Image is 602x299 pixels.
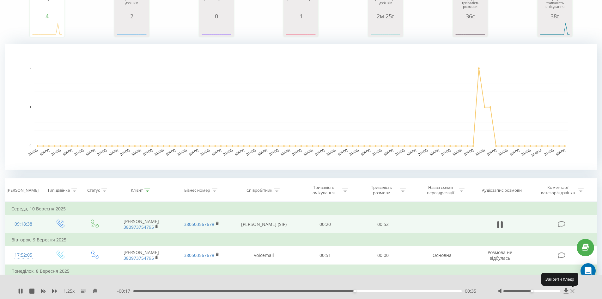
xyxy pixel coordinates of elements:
[354,246,412,265] td: 00:00
[452,148,463,156] text: [DATE]
[418,148,428,156] text: [DATE]
[539,19,571,38] div: A chart.
[5,202,597,215] td: Середа, 10 Вересня 2025
[62,148,73,156] text: [DATE]
[108,148,119,156] text: [DATE]
[47,188,70,193] div: Тип дзвінка
[454,19,486,38] svg: A chart.
[292,148,302,156] text: [DATE]
[29,105,31,109] text: 1
[223,148,233,156] text: [DATE]
[383,148,394,156] text: [DATE]
[353,290,356,292] div: Accessibility label
[246,148,256,156] text: [DATE]
[85,148,96,156] text: [DATE]
[200,148,210,156] text: [DATE]
[354,215,412,234] td: 00:52
[117,288,133,294] span: - 00:17
[296,246,354,265] td: 00:51
[201,19,232,38] svg: A chart.
[5,44,597,170] svg: A chart.
[581,263,596,278] div: Open Intercom Messenger
[337,148,348,156] text: [DATE]
[29,144,31,148] text: 0
[488,249,512,261] span: Розмова не відбулась
[296,215,354,234] td: 00:20
[188,148,199,156] text: [DATE]
[395,148,405,156] text: [DATE]
[539,13,571,19] div: 38с
[285,13,317,19] div: 1
[120,148,130,156] text: [DATE]
[211,148,222,156] text: [DATE]
[29,66,31,70] text: 2
[177,148,187,156] text: [DATE]
[326,148,337,156] text: [DATE]
[269,148,279,156] text: [DATE]
[5,265,597,277] td: Понеділок, 8 Вересня 2025
[509,148,520,156] text: [DATE]
[97,148,107,156] text: [DATE]
[498,148,508,156] text: [DATE]
[521,148,532,156] text: [DATE]
[307,185,341,196] div: Тривалість очікування
[166,148,176,156] text: [DATE]
[315,148,325,156] text: [DATE]
[131,148,142,156] text: [DATE]
[555,148,566,156] text: [DATE]
[361,148,371,156] text: [DATE]
[465,288,476,294] span: 00:35
[201,13,232,19] div: 0
[154,148,165,156] text: [DATE]
[124,224,154,230] a: 380973754795
[116,13,148,19] div: 2
[370,13,401,19] div: 2м 25с
[184,221,214,227] a: 380503567678
[234,148,245,156] text: [DATE]
[74,148,84,156] text: [DATE]
[285,19,317,38] svg: A chart.
[31,19,63,38] svg: A chart.
[131,188,143,193] div: Клієнт
[5,234,597,246] td: Вівторок, 9 Вересня 2025
[531,290,533,292] div: Accessibility label
[541,273,578,285] div: Закрити плеєр
[111,215,171,234] td: [PERSON_NAME]
[11,218,36,230] div: 09:18:38
[7,188,39,193] div: [PERSON_NAME]
[11,249,36,261] div: 17:52:05
[539,185,576,196] div: Коментар/категорія дзвінка
[184,252,214,258] a: 380503567678
[372,148,382,156] text: [DATE]
[482,188,522,193] div: Аудіозапис розмови
[31,13,63,19] div: 4
[487,148,497,156] text: [DATE]
[232,215,296,234] td: [PERSON_NAME] (SIP)
[28,148,39,156] text: [DATE]
[365,185,398,196] div: Тривалість розмови
[124,255,154,261] a: 380973754795
[184,188,210,193] div: Бізнес номер
[454,13,486,19] div: 36с
[303,148,313,156] text: [DATE]
[40,148,50,156] text: [DATE]
[423,185,457,196] div: Назва схеми переадресації
[111,246,171,265] td: [PERSON_NAME]
[280,148,291,156] text: [DATE]
[349,148,359,156] text: [DATE]
[530,148,543,157] text: 19.09.25
[116,19,148,38] svg: A chart.
[412,246,472,265] td: Основна
[464,148,474,156] text: [DATE]
[257,148,268,156] text: [DATE]
[406,148,417,156] text: [DATE]
[370,19,401,38] svg: A chart.
[429,148,440,156] text: [DATE]
[441,148,451,156] text: [DATE]
[475,148,485,156] text: [DATE]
